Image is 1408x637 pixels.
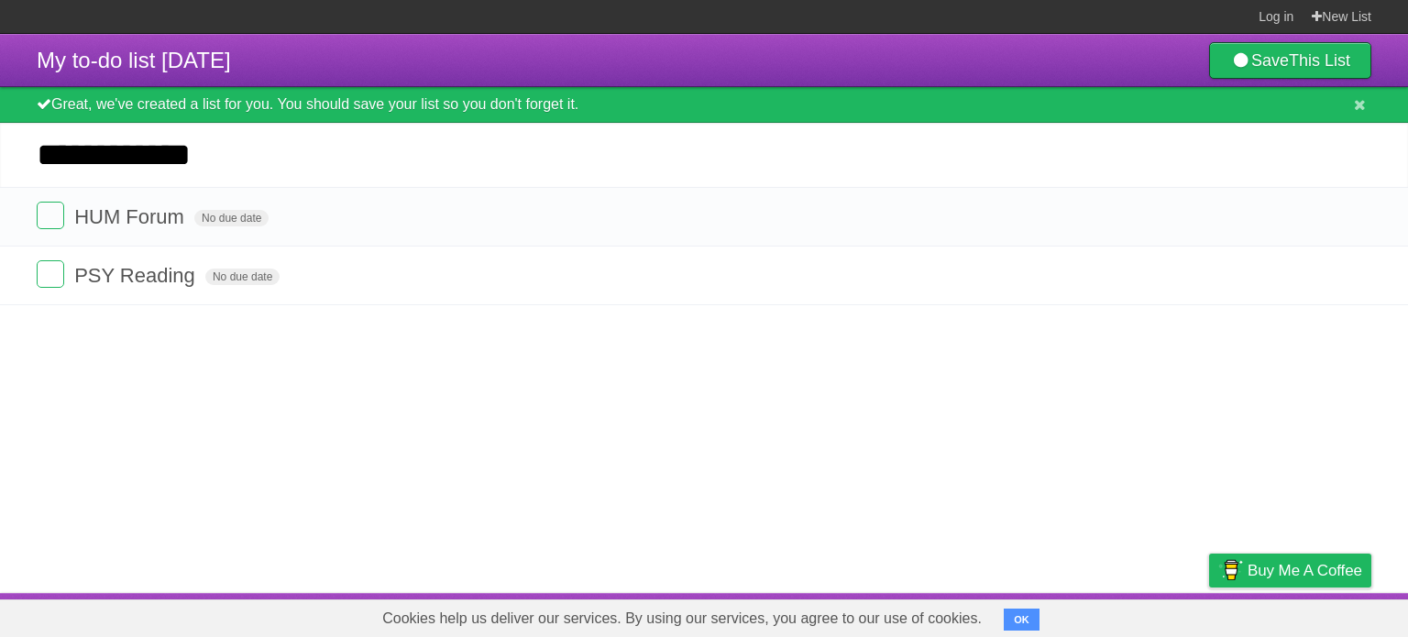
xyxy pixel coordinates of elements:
a: Buy me a coffee [1209,554,1371,588]
img: Buy me a coffee [1218,555,1243,586]
a: SaveThis List [1209,42,1371,79]
span: HUM Forum [74,205,189,228]
a: Terms [1123,598,1163,632]
span: My to-do list [DATE] [37,48,231,72]
b: This List [1289,51,1350,70]
span: No due date [205,269,280,285]
button: OK [1004,609,1039,631]
span: Cookies help us deliver our services. By using our services, you agree to our use of cookies. [364,600,1000,637]
span: PSY Reading [74,264,200,287]
a: Suggest a feature [1256,598,1371,632]
span: Buy me a coffee [1248,555,1362,587]
a: Privacy [1185,598,1233,632]
a: Developers [1026,598,1100,632]
label: Done [37,202,64,229]
a: About [965,598,1004,632]
label: Done [37,260,64,288]
span: No due date [194,210,269,226]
